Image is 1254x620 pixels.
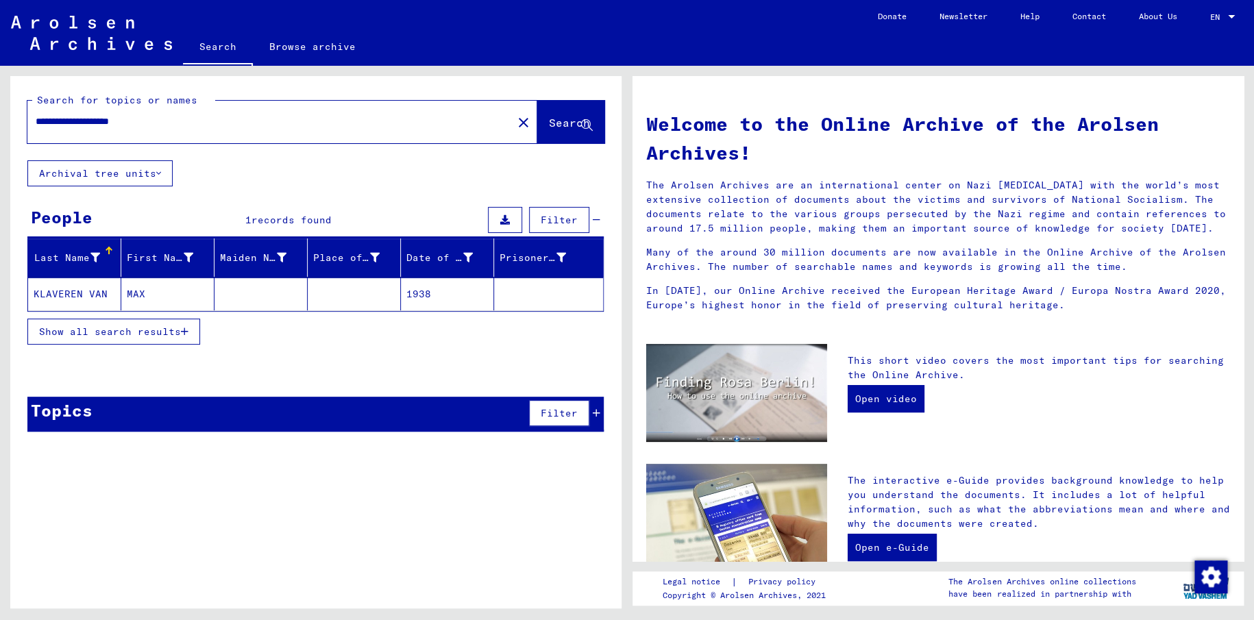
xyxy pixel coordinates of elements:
[1180,571,1231,605] img: yv_logo.png
[27,160,173,186] button: Archival tree units
[948,575,1135,588] p: The Arolsen Archives online collections
[37,94,197,106] mat-label: Search for topics or names
[313,251,380,265] div: Place of Birth
[541,214,578,226] span: Filter
[28,277,121,310] mat-cell: KLAVEREN VAN
[220,247,307,269] div: Maiden Name
[646,464,827,584] img: eguide.jpg
[848,354,1230,382] p: This short video covers the most important tips for searching the Online Archive.
[183,30,253,66] a: Search
[500,247,587,269] div: Prisoner #
[848,385,924,412] a: Open video
[28,238,121,277] mat-header-cell: Last Name
[646,344,827,443] img: video.jpg
[515,114,532,131] mat-icon: close
[848,534,937,561] a: Open e-Guide
[251,214,332,226] span: records found
[39,325,181,338] span: Show all search results
[1194,560,1227,593] div: Change consent
[646,284,1230,312] p: In [DATE], our Online Archive received the European Heritage Award / Europa Nostra Award 2020, Eu...
[31,398,93,423] div: Topics
[121,277,214,310] mat-cell: MAX
[662,589,831,602] p: Copyright © Arolsen Archives, 2021
[127,251,193,265] div: First Name
[848,473,1230,531] p: The interactive e-Guide provides background knowledge to help you understand the documents. It in...
[541,407,578,419] span: Filter
[537,101,604,143] button: Search
[510,108,537,136] button: Clear
[646,245,1230,274] p: Many of the around 30 million documents are now available in the Online Archive of the Arolsen Ar...
[401,277,494,310] mat-cell: 1938
[406,247,493,269] div: Date of Birth
[11,16,172,50] img: Arolsen_neg.svg
[494,238,603,277] mat-header-cell: Prisoner #
[245,214,251,226] span: 1
[549,116,590,129] span: Search
[127,247,214,269] div: First Name
[948,588,1135,600] p: have been realized in partnership with
[253,30,372,63] a: Browse archive
[121,238,214,277] mat-header-cell: First Name
[646,110,1230,167] h1: Welcome to the Online Archive of the Arolsen Archives!
[1210,12,1225,22] span: EN
[1194,560,1227,593] img: Change consent
[662,575,831,589] div: |
[220,251,286,265] div: Maiden Name
[737,575,831,589] a: Privacy policy
[406,251,473,265] div: Date of Birth
[31,205,93,230] div: People
[313,247,400,269] div: Place of Birth
[34,251,100,265] div: Last Name
[500,251,566,265] div: Prisoner #
[529,400,589,426] button: Filter
[662,575,730,589] a: Legal notice
[401,238,494,277] mat-header-cell: Date of Birth
[308,238,401,277] mat-header-cell: Place of Birth
[34,247,121,269] div: Last Name
[529,207,589,233] button: Filter
[27,319,200,345] button: Show all search results
[646,178,1230,236] p: The Arolsen Archives are an international center on Nazi [MEDICAL_DATA] with the world’s most ext...
[214,238,308,277] mat-header-cell: Maiden Name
